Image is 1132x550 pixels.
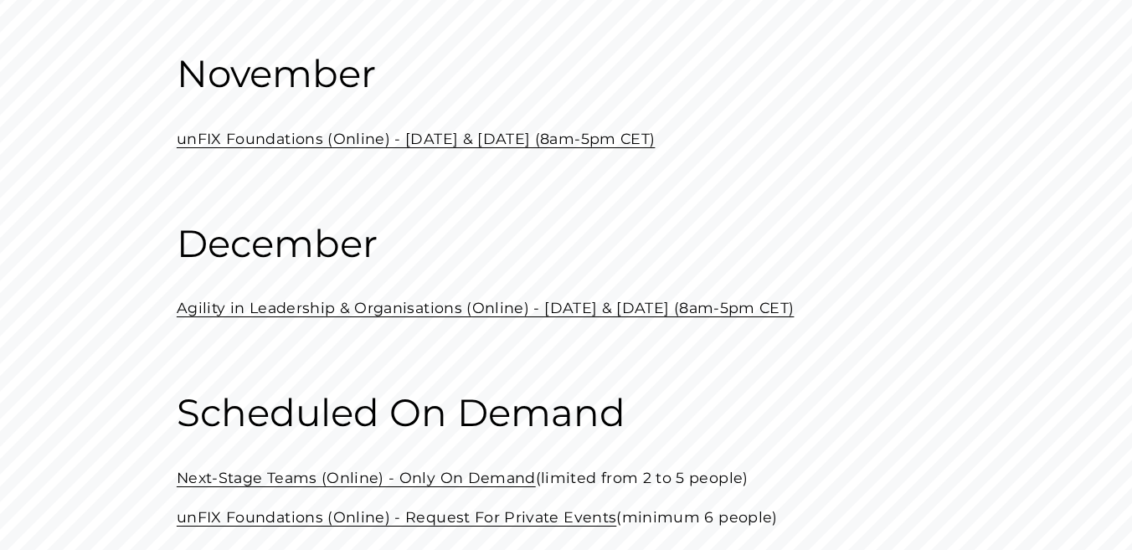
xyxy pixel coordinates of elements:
[177,130,655,147] a: unFIX Foundations (Online) - [DATE] & [DATE] (8am-5pm CET)
[177,299,795,316] a: Agility in Leadership & Organisations (Online) - [DATE] & [DATE] (8am-5pm CET)
[177,504,955,531] p: (minimum 6 people)
[177,49,955,99] h3: November
[177,219,955,269] h3: December
[177,508,616,526] a: unFIX Foundations (Online) - Request For Private Events
[177,388,955,438] h3: Scheduled On Demand
[177,469,536,486] a: Next-Stage Teams (Online) - Only On Demand
[177,465,955,491] p: (limited from 2 to 5 people)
